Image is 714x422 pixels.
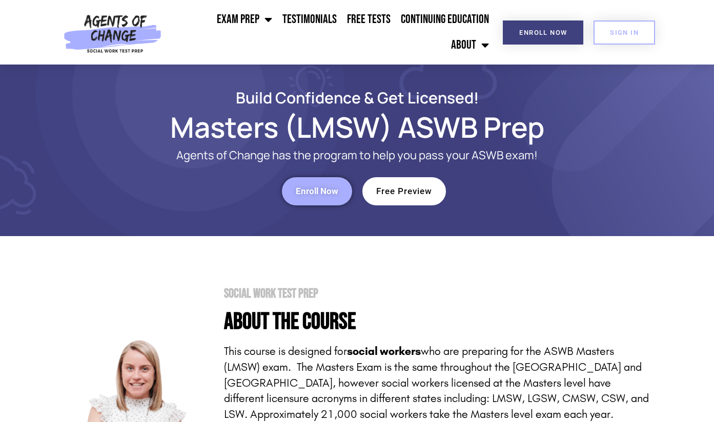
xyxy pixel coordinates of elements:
h2: Build Confidence & Get Licensed! [65,90,649,105]
a: Continuing Education [396,7,494,32]
a: Free Tests [342,7,396,32]
h4: About the Course [224,310,649,333]
span: SIGN IN [610,29,639,36]
span: Enroll Now [519,29,567,36]
nav: Menu [166,7,494,58]
a: SIGN IN [594,20,655,45]
strong: social workers [347,345,421,358]
a: Enroll Now [282,177,352,205]
span: Enroll Now [296,187,338,196]
a: Enroll Now [503,20,583,45]
a: Testimonials [277,7,342,32]
p: Agents of Change has the program to help you pass your ASWB exam! [106,149,608,162]
a: About [446,32,494,58]
h1: Masters (LMSW) ASWB Prep [65,115,649,139]
h2: Social Work Test Prep [224,287,649,300]
a: Free Preview [362,177,446,205]
a: Exam Prep [212,7,277,32]
span: Free Preview [376,187,432,196]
